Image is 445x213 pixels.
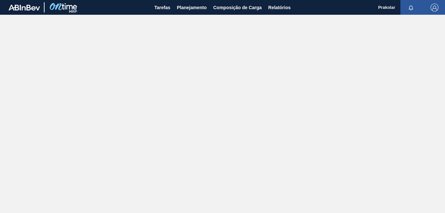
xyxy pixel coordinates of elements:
span: Tarefas [154,4,170,11]
span: Composição de Carga [213,4,262,11]
img: TNhmsLtSVTkK8tSr43FrP2fwEKptu5GPRR3wAAAABJRU5ErkJggg== [9,5,40,10]
span: Planejamento [177,4,207,11]
button: Notificações [400,3,421,12]
span: Relatórios [268,4,291,11]
img: Logout [431,4,438,11]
